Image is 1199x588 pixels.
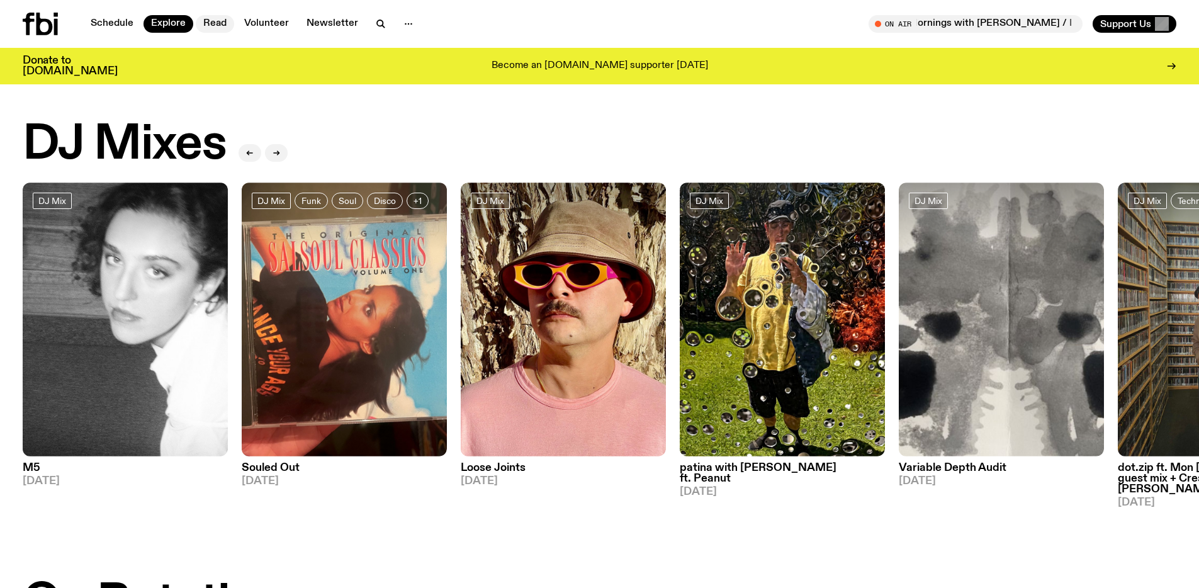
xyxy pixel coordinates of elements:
img: Tyson stands in front of a paperbark tree wearing orange sunglasses, a suede bucket hat and a pin... [461,183,666,456]
span: Support Us [1100,18,1151,30]
a: Disco [367,193,403,209]
span: DJ Mix [915,196,942,205]
span: Soul [339,196,356,205]
span: Tune in live [882,19,1076,28]
a: Schedule [83,15,141,33]
span: [DATE] [899,476,1104,487]
h3: Variable Depth Audit [899,463,1104,473]
a: DJ Mix [33,193,72,209]
a: DJ Mix [909,193,948,209]
span: [DATE] [23,476,228,487]
a: Souled Out[DATE] [242,456,447,487]
a: Funk [295,193,328,209]
a: Soul [332,193,363,209]
a: Loose Joints[DATE] [461,456,666,487]
img: A black and white photo of Lilly wearing a white blouse and looking up at the camera. [23,183,228,456]
button: Support Us [1093,15,1176,33]
a: patina with [PERSON_NAME] ft. Peanut[DATE] [680,456,885,497]
a: Explore [144,15,193,33]
button: On AirMornings with [PERSON_NAME] / I Love My Computer :3 [869,15,1083,33]
a: DJ Mix [252,193,291,209]
span: DJ Mix [476,196,504,205]
a: Newsletter [299,15,366,33]
span: DJ Mix [695,196,723,205]
span: [DATE] [242,476,447,487]
a: M5[DATE] [23,456,228,487]
a: Volunteer [237,15,296,33]
a: DJ Mix [690,193,729,209]
a: DJ Mix [471,193,510,209]
h3: Loose Joints [461,463,666,473]
h3: M5 [23,463,228,473]
h3: patina with [PERSON_NAME] ft. Peanut [680,463,885,484]
h3: Souled Out [242,463,447,473]
a: Read [196,15,234,33]
span: DJ Mix [257,196,285,205]
span: +1 [414,196,422,205]
span: [DATE] [680,487,885,497]
span: Disco [374,196,396,205]
span: Funk [301,196,321,205]
a: DJ Mix [1128,193,1167,209]
span: DJ Mix [1134,196,1161,205]
img: A black and white Rorschach [899,183,1104,456]
p: Become an [DOMAIN_NAME] supporter [DATE] [492,60,708,72]
span: [DATE] [461,476,666,487]
button: +1 [407,193,429,209]
span: DJ Mix [38,196,66,205]
h2: DJ Mixes [23,121,226,169]
a: Variable Depth Audit[DATE] [899,456,1104,487]
h3: Donate to [DOMAIN_NAME] [23,55,118,77]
